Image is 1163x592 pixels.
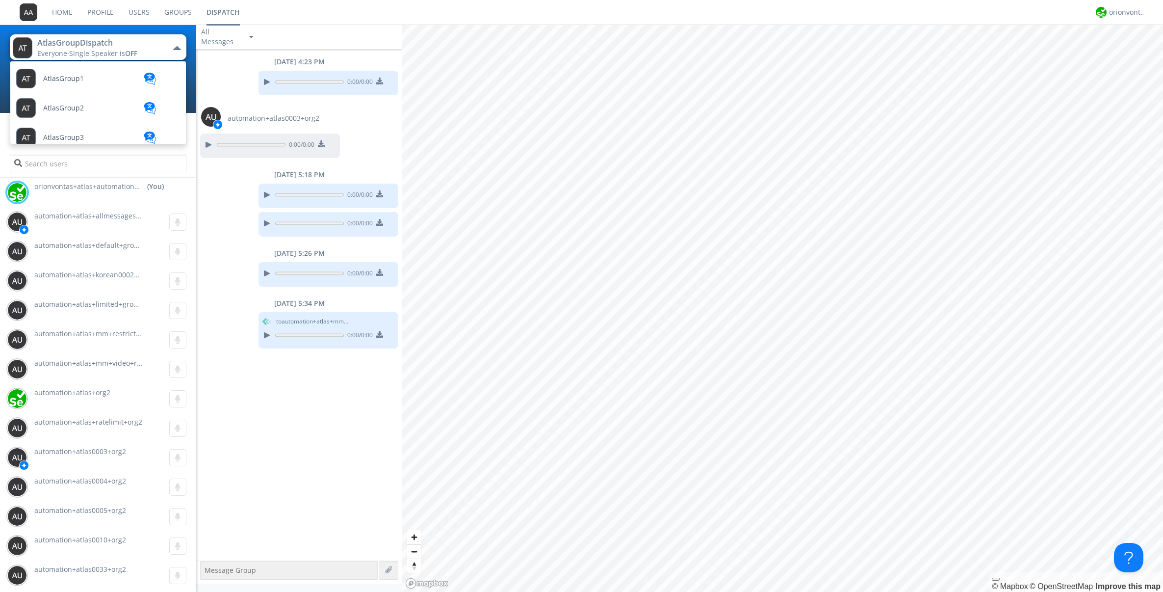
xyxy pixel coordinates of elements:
span: to automation+atlas+mm+restricted+org2 [276,317,350,326]
img: download media button [376,219,383,226]
img: 373638.png [7,300,27,320]
div: [DATE] 4:23 PM [196,57,402,67]
div: (You) [147,182,164,191]
img: download media button [376,78,383,84]
img: 373638.png [20,3,37,21]
div: All Messages [201,27,240,47]
img: 29d36aed6fa347d5a1537e7736e6aa13 [7,183,27,202]
span: automation+atlas0033+org2 [34,565,126,574]
a: Mapbox logo [405,578,448,589]
div: [DATE] 5:26 PM [196,248,402,258]
span: 0:00 / 0:00 [344,269,373,280]
a: Mapbox [992,582,1028,591]
span: automation+atlas0003+org2 [228,113,319,123]
img: translation-blue.svg [143,73,157,85]
span: 0:00 / 0:00 [344,331,373,342]
button: AtlasGroupDispatchEveryone·Single Speaker isOFF [10,34,186,60]
span: orionvontas+atlas+automation+org2 [34,182,142,191]
span: Single Speaker is [69,49,137,58]
span: 0:00 / 0:00 [285,140,314,151]
span: automation+atlas+mm+restricted+org2 [34,329,163,338]
span: Zoom out [407,545,421,559]
img: translation-blue.svg [143,132,157,144]
span: AtlasGroup1 [43,75,84,82]
img: 416df68e558d44378204aed28a8ce244 [7,389,27,408]
span: automation+atlas+allmessages+org2+new [34,211,172,220]
img: 373638.png [201,107,221,127]
div: [DATE] 5:18 PM [196,170,402,180]
span: automation+atlas+mm+video+restricted+org2 [34,358,184,368]
div: orionvontas+atlas+automation+org2 [1109,7,1146,17]
span: automation+atlas+default+group+org2 [34,241,161,250]
span: 0:00 / 0:00 [344,78,373,88]
div: Everyone · [37,49,148,58]
span: automation+atlas+ratelimit+org2 [34,417,142,427]
a: OpenStreetMap [1030,582,1093,591]
input: Search users [10,155,186,172]
img: 373638.png [7,507,27,526]
span: Reset bearing to north [407,559,421,573]
div: [DATE] 5:34 PM [196,298,402,308]
img: 373638.png [7,271,27,291]
span: OFF [125,49,137,58]
img: 373638.png [7,565,27,585]
ul: AtlasGroupDispatchEveryone·Single Speaker isOFF [10,61,186,144]
iframe: Toggle Customer Support [1114,543,1143,572]
img: 373638.png [7,536,27,556]
a: Map feedback [1096,582,1161,591]
img: 373638.png [7,477,27,497]
button: Reset bearing to north [407,559,421,573]
span: 0:00 / 0:00 [344,219,373,230]
span: automation+atlas+limited+groups+org2 [34,299,164,309]
img: 373638.png [7,242,27,261]
img: download media button [376,190,383,197]
span: 0:00 / 0:00 [344,190,373,201]
img: 373638.png [7,448,27,467]
img: download media button [376,269,383,276]
span: automation+atlas0003+org2 [34,447,126,456]
canvas: Map [402,25,1163,592]
span: AtlasGroup3 [43,134,84,141]
img: caret-down-sm.svg [249,36,253,38]
img: download media button [318,140,325,147]
div: AtlasGroupDispatch [37,37,148,49]
img: 373638.png [7,212,27,232]
span: automation+atlas0004+org2 [34,476,126,485]
span: automation+atlas+org2 [34,388,110,397]
img: 373638.png [7,359,27,379]
img: 29d36aed6fa347d5a1537e7736e6aa13 [1096,7,1107,18]
span: AtlasGroup2 [43,105,84,112]
img: download media button [376,331,383,338]
img: translation-blue.svg [143,102,157,114]
img: 373638.png [13,37,32,58]
button: Zoom in [407,530,421,544]
span: automation+atlas+korean0002+org2 [34,270,153,279]
button: Toggle attribution [992,578,1000,581]
span: automation+atlas0005+org2 [34,506,126,515]
button: Zoom out [407,544,421,559]
img: 373638.png [7,418,27,438]
img: 373638.png [7,330,27,350]
span: automation+atlas0010+org2 [34,535,126,544]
